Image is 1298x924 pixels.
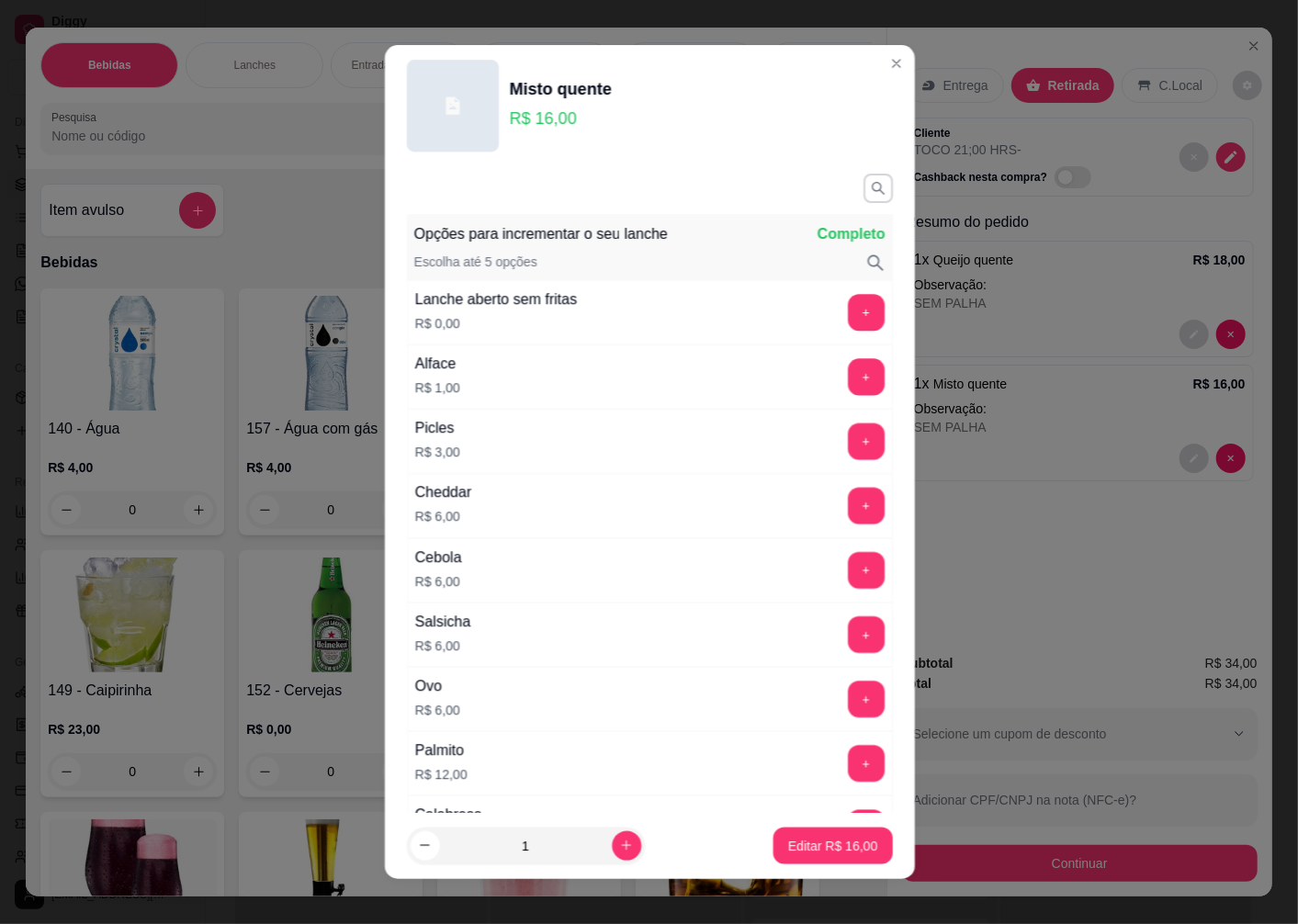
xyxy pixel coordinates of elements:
div: Cebola [414,547,461,569]
div: Salsicha [414,612,470,634]
p: Opções para incrementar o seu lanche [413,224,667,246]
div: Palmito [414,740,467,762]
p: R$ 6,00 [414,508,470,526]
p: Editar R$ 16,00 [788,837,877,855]
button: add [847,359,884,396]
p: Escolha até 5 opções [413,254,536,274]
p: R$ 6,00 [414,573,461,592]
p: R$ 6,00 [414,702,459,720]
div: Lanche aberto sem fritas [414,289,576,311]
div: Alface [414,354,459,376]
button: Editar R$ 16,00 [773,828,892,864]
p: R$ 3,00 [414,444,459,462]
p: R$ 16,00 [509,107,611,132]
p: R$ 1,00 [414,379,459,398]
p: R$ 12,00 [414,766,467,784]
div: Calabresa [414,805,481,827]
button: add [847,617,884,654]
button: add [847,553,884,590]
button: add [847,746,884,783]
button: add [847,682,884,718]
button: add [847,810,884,847]
div: Ovo [414,676,459,698]
p: R$ 0,00 [414,315,576,333]
button: add [847,488,884,524]
button: Close [881,49,910,78]
p: R$ 6,00 [414,637,470,656]
p: Completo [817,224,885,246]
button: decrease-product-quantity [410,831,439,861]
button: increase-product-quantity [611,831,640,861]
button: add [847,423,884,460]
div: Cheddar [414,482,470,504]
button: add [847,295,884,332]
div: Misto quente [509,76,611,102]
div: Picles [414,418,459,440]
